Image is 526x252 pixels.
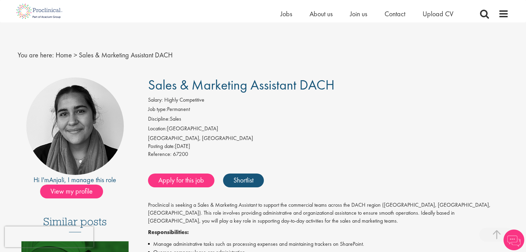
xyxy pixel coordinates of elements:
[79,50,173,59] span: Sales & Marketing Assistant DACH
[148,115,170,123] label: Discipline:
[423,9,453,18] a: Upload CV
[223,174,264,187] a: Shortlist
[26,77,124,175] img: imeage of recruiter Anjali Parbhu
[148,228,189,236] strong: Responsibilities:
[148,125,167,133] label: Location:
[5,226,93,247] iframe: reCAPTCHA
[148,142,175,150] span: Posting date:
[148,240,509,248] li: Manage administrative tasks such as processing expenses and maintaining trackers on SharePoint.
[148,76,334,94] span: Sales & Marketing Assistant DACH
[385,9,405,18] a: Contact
[18,50,54,59] span: You are here:
[148,96,163,104] label: Salary:
[148,174,214,187] a: Apply for this job
[40,186,110,195] a: View my profile
[148,105,167,113] label: Job type:
[173,150,188,158] span: 67200
[148,125,509,134] li: [GEOGRAPHIC_DATA]
[148,134,509,142] div: [GEOGRAPHIC_DATA], [GEOGRAPHIC_DATA]
[148,142,509,150] div: [DATE]
[40,185,103,198] span: View my profile
[280,9,292,18] a: Jobs
[350,9,367,18] a: Join us
[164,96,204,103] span: Highly Competitive
[49,175,64,184] a: Anjali
[18,175,133,185] div: Hi I'm , I manage this role
[56,50,72,59] a: breadcrumb link
[43,216,107,232] h3: Similar posts
[148,115,509,125] li: Sales
[74,50,77,59] span: >
[310,9,333,18] a: About us
[504,230,524,250] img: Chatbot
[148,201,509,225] p: Proclinical is seeking a Sales & Marketing Assistant to support the commercial teams across the D...
[148,150,172,158] label: Reference:
[148,105,509,115] li: Permanent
